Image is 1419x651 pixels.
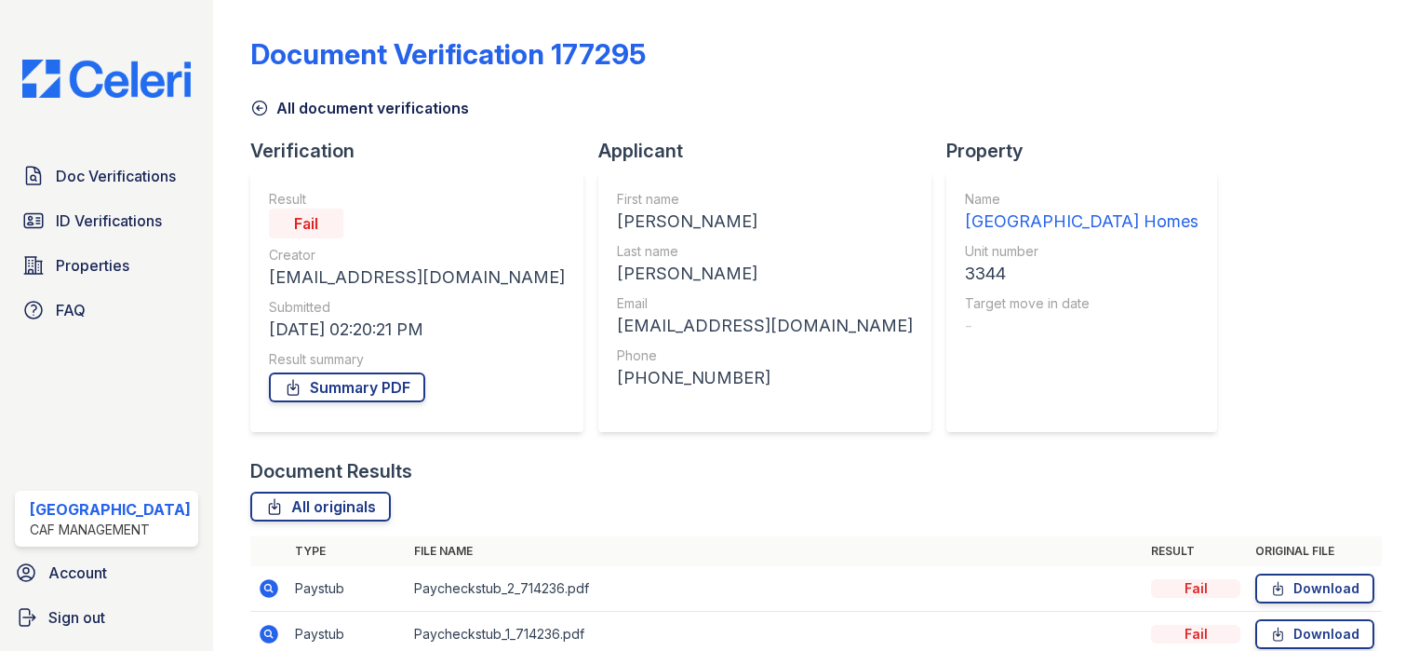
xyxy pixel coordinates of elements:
div: Document Verification 177295 [250,37,646,71]
div: Phone [617,346,913,365]
div: Document Results [250,458,412,484]
div: First name [617,190,913,209]
span: Doc Verifications [56,165,176,187]
div: Result summary [269,350,565,369]
a: Summary PDF [269,373,425,402]
a: ID Verifications [15,202,198,239]
div: [EMAIL_ADDRESS][DOMAIN_NAME] [617,313,913,339]
div: [DATE] 02:20:21 PM [269,317,565,343]
div: Property [946,138,1232,164]
th: Original file [1248,536,1382,566]
div: Applicant [598,138,946,164]
span: FAQ [56,299,86,321]
th: Result [1144,536,1248,566]
span: ID Verifications [56,210,162,232]
a: Sign out [7,599,206,636]
div: [GEOGRAPHIC_DATA] [30,498,191,521]
div: Creator [269,246,565,264]
a: Download [1255,574,1374,604]
div: [PERSON_NAME] [617,261,913,287]
div: Name [965,190,1198,209]
th: Type [288,536,407,566]
div: 3344 [965,261,1198,287]
div: [PHONE_NUMBER] [617,365,913,391]
a: All originals [250,492,391,522]
span: Account [48,562,107,584]
a: Properties [15,247,198,284]
div: Verification [250,138,598,164]
a: FAQ [15,292,198,329]
div: Fail [1151,579,1240,598]
a: All document verifications [250,97,469,119]
div: Last name [617,242,913,261]
div: Result [269,190,565,209]
a: Download [1255,619,1374,649]
span: Properties [56,254,129,277]
th: File name [407,536,1144,566]
div: Target move in date [965,294,1198,313]
div: [EMAIL_ADDRESS][DOMAIN_NAME] [269,264,565,291]
td: Paystub [288,566,407,612]
td: Paycheckstub_2_714236.pdf [407,566,1144,612]
div: CAF Management [30,521,191,539]
div: [GEOGRAPHIC_DATA] Homes [965,209,1198,235]
img: CE_Logo_Blue-a8612792a0a2168367f1c8372b55b34899dd931a85d93a1a3d3e32e68fde9ad4.png [7,60,206,98]
div: Email [617,294,913,313]
a: Account [7,554,206,591]
div: Submitted [269,298,565,317]
a: Name [GEOGRAPHIC_DATA] Homes [965,190,1198,235]
div: - [965,313,1198,339]
div: Fail [269,209,343,238]
div: Fail [1151,625,1240,644]
span: Sign out [48,606,105,629]
div: Unit number [965,242,1198,261]
div: [PERSON_NAME] [617,209,913,235]
a: Doc Verifications [15,157,198,195]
